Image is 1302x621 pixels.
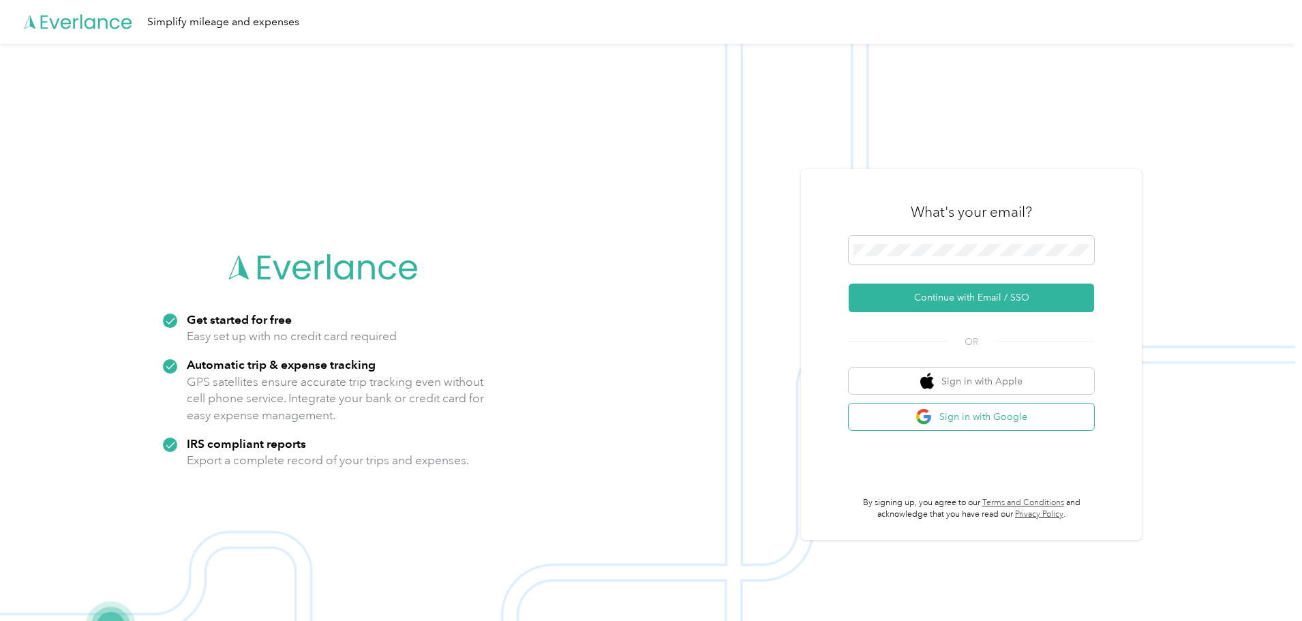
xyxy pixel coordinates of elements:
[187,357,376,372] strong: Automatic trip & expense tracking
[187,312,292,327] strong: Get started for free
[849,284,1094,312] button: Continue with Email / SSO
[911,202,1032,222] h3: What's your email?
[187,452,469,469] p: Export a complete record of your trips and expenses.
[849,368,1094,395] button: apple logoSign in with Apple
[187,374,485,424] p: GPS satellites ensure accurate trip tracking even without cell phone service. Integrate your bank...
[187,436,306,451] strong: IRS compliant reports
[147,14,299,31] div: Simplify mileage and expenses
[187,328,397,345] p: Easy set up with no credit card required
[982,498,1064,508] a: Terms and Conditions
[920,373,934,390] img: apple logo
[1015,509,1063,519] a: Privacy Policy
[849,404,1094,430] button: google logoSign in with Google
[948,335,995,349] span: OR
[915,408,933,425] img: google logo
[849,497,1094,521] p: By signing up, you agree to our and acknowledge that you have read our .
